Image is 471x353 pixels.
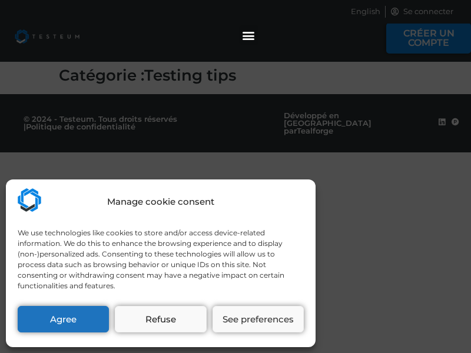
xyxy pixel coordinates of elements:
div: Manage cookie consent [107,195,214,209]
div: Permuter le menu [239,25,258,45]
button: Agree [18,306,109,332]
div: We use technologies like cookies to store and/or access device-related information. We do this to... [18,228,303,291]
img: Testeum.com - Application crowdtesting platform [18,188,41,212]
button: Refuse [115,306,206,332]
button: See preferences [213,306,304,332]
